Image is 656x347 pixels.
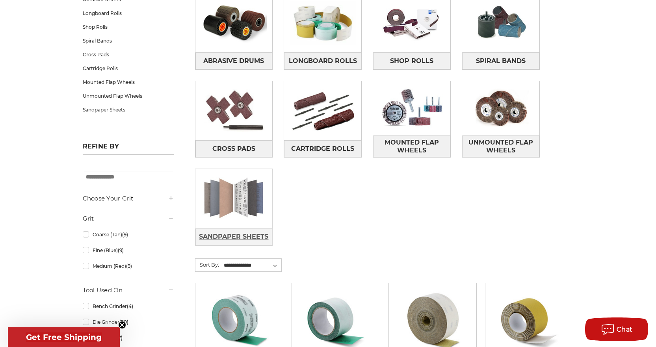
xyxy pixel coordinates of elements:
[83,6,174,20] a: Longboard Rolls
[83,228,174,241] a: Coarse (Tan)
[373,81,450,135] img: Mounted Flap Wheels
[476,54,526,68] span: Spiral Bands
[195,171,273,226] img: Sandpaper Sheets
[199,230,268,243] span: Sandpaper Sheets
[373,52,450,69] a: Shop Rolls
[284,140,361,157] a: Cartridge Rolls
[83,75,174,89] a: Mounted Flap Wheels
[289,54,357,68] span: Longboard Rolls
[83,315,174,329] a: Die Grinder
[462,135,539,157] a: Unmounted Flap Wheels
[195,84,273,138] img: Cross Pads
[585,317,648,341] button: Chat
[291,142,354,156] span: Cartridge Rolls
[83,259,174,273] a: Medium (Red)
[195,140,273,157] a: Cross Pads
[373,135,450,157] a: Mounted Flap Wheels
[83,286,174,295] h5: Tool Used On
[374,136,450,157] span: Mounted Flap Wheels
[83,243,174,257] a: Fine (Blue)
[212,142,255,156] span: Cross Pads
[195,259,219,271] label: Sort By:
[203,54,264,68] span: Abrasive Drums
[83,34,174,48] a: Spiral Bands
[284,52,361,69] a: Longboard Rolls
[83,20,174,34] a: Shop Rolls
[83,194,174,203] h5: Choose Your Grit
[83,48,174,61] a: Cross Pads
[195,228,273,245] a: Sandpaper Sheets
[83,61,174,75] a: Cartridge Rolls
[118,247,124,253] span: (9)
[26,332,102,342] span: Get Free Shipping
[223,260,281,271] select: Sort By:
[195,52,273,69] a: Abrasive Drums
[83,214,174,223] h5: Grit
[122,232,128,238] span: (9)
[119,319,128,325] span: (50)
[617,326,633,333] span: Chat
[83,299,174,313] a: Bench Grinder
[463,136,539,157] span: Unmounted Flap Wheels
[126,263,132,269] span: (9)
[390,54,433,68] span: Shop Rolls
[83,89,174,103] a: Unmounted Flap Wheels
[284,84,361,138] img: Cartridge Rolls
[8,327,120,347] div: Get Free ShippingClose teaser
[83,331,174,345] a: Hand Tool
[83,143,174,155] h5: Refine by
[462,81,539,135] img: Unmounted Flap Wheels
[462,52,539,69] a: Spiral Bands
[83,103,174,117] a: Sandpaper Sheets
[118,321,126,329] button: Close teaser
[127,303,133,309] span: (4)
